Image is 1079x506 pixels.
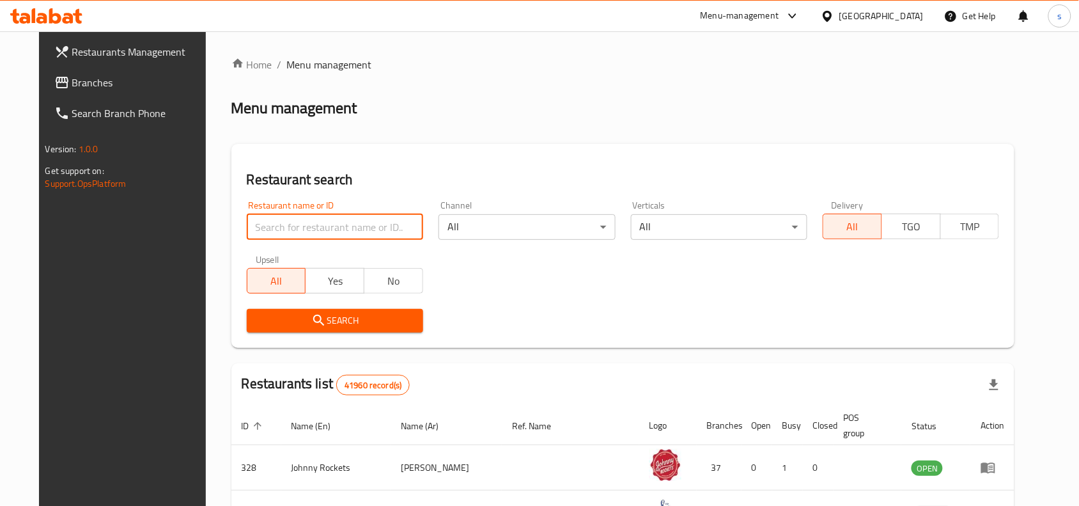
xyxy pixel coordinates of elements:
[772,445,803,491] td: 1
[44,98,219,129] a: Search Branch Phone
[291,418,348,434] span: Name (En)
[242,374,410,395] h2: Restaurants list
[287,57,372,72] span: Menu management
[391,445,502,491] td: [PERSON_NAME]
[823,214,882,239] button: All
[305,268,364,294] button: Yes
[887,217,936,236] span: TGO
[946,217,995,236] span: TMP
[281,445,391,491] td: Johnny Rockets
[45,162,104,179] span: Get support on:
[44,36,219,67] a: Restaurants Management
[940,214,1000,239] button: TMP
[912,418,953,434] span: Status
[741,406,772,445] th: Open
[242,418,266,434] span: ID
[772,406,803,445] th: Busy
[512,418,568,434] span: Ref. Name
[741,445,772,491] td: 0
[832,201,864,210] label: Delivery
[912,461,943,476] div: OPEN
[697,406,741,445] th: Branches
[337,379,409,391] span: 41960 record(s)
[439,214,615,240] div: All
[72,106,209,121] span: Search Branch Phone
[72,75,209,90] span: Branches
[401,418,455,434] span: Name (Ar)
[844,410,887,441] span: POS group
[970,406,1014,445] th: Action
[803,406,834,445] th: Closed
[697,445,741,491] td: 37
[252,272,301,290] span: All
[257,313,413,329] span: Search
[1057,9,1062,23] span: s
[839,9,924,23] div: [GEOGRAPHIC_DATA]
[981,460,1004,475] div: Menu
[881,214,941,239] button: TGO
[231,57,1015,72] nav: breadcrumb
[311,272,359,290] span: Yes
[336,375,410,395] div: Total records count
[247,170,1000,189] h2: Restaurant search
[231,57,272,72] a: Home
[364,268,423,294] button: No
[979,370,1009,400] div: Export file
[72,44,209,59] span: Restaurants Management
[912,461,943,476] span: OPEN
[247,214,423,240] input: Search for restaurant name or ID..
[639,406,697,445] th: Logo
[649,449,681,481] img: Johnny Rockets
[803,445,834,491] td: 0
[45,141,77,157] span: Version:
[45,175,127,192] a: Support.OpsPlatform
[44,67,219,98] a: Branches
[277,57,282,72] li: /
[631,214,807,240] div: All
[79,141,98,157] span: 1.0.0
[231,445,281,491] td: 328
[247,309,423,333] button: Search
[256,255,279,264] label: Upsell
[369,272,418,290] span: No
[828,217,877,236] span: All
[701,8,779,24] div: Menu-management
[231,98,357,118] h2: Menu management
[247,268,306,294] button: All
